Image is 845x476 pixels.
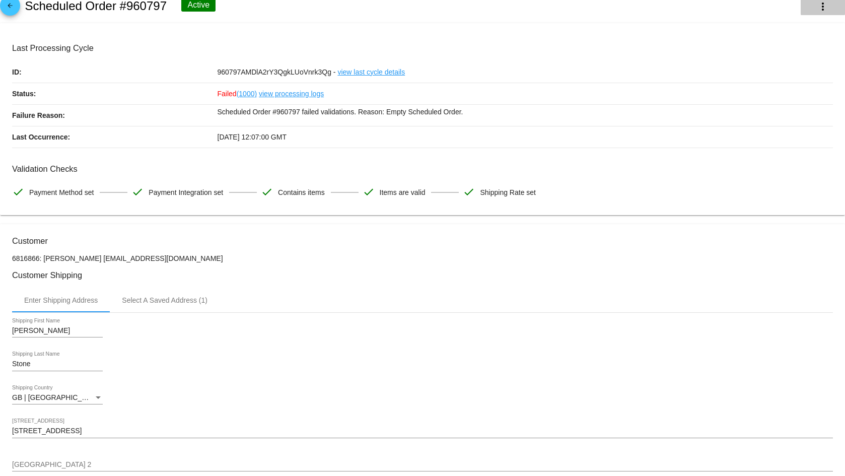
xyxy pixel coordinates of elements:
p: Scheduled Order #960797 failed validations. Reason: Empty Scheduled Order. [218,105,833,119]
mat-icon: more_vert [817,1,829,13]
h3: Last Processing Cycle [12,43,833,53]
mat-icon: check [261,186,273,198]
span: Payment Method set [29,182,94,203]
span: Items are valid [380,182,426,203]
input: Shipping First Name [12,327,103,335]
span: Contains items [278,182,325,203]
mat-select: Shipping Country [12,394,103,402]
mat-icon: check [363,186,375,198]
mat-icon: check [131,186,144,198]
a: (1000) [237,83,257,104]
span: 960797AMDlA2rY3QgkLUoVnrk3Qg - [218,68,336,76]
a: view processing logs [259,83,324,104]
p: Last Occurrence: [12,126,218,148]
p: 6816866: [PERSON_NAME] [EMAIL_ADDRESS][DOMAIN_NAME] [12,254,833,262]
p: Failure Reason: [12,105,218,126]
div: Enter Shipping Address [24,296,98,304]
h3: Customer Shipping [12,270,833,280]
h3: Customer [12,236,833,246]
input: Shipping Last Name [12,360,103,368]
div: Select A Saved Address (1) [122,296,207,304]
input: Shipping Street 2 [12,461,833,469]
mat-icon: arrow_back [4,2,16,14]
span: Payment Integration set [149,182,223,203]
mat-icon: check [12,186,24,198]
span: Shipping Rate set [480,182,536,203]
p: Status: [12,83,218,104]
input: Shipping Street 1 [12,427,833,435]
span: Failed [218,90,257,98]
a: view last cycle details [337,61,405,83]
span: GB | [GEOGRAPHIC_DATA] and [GEOGRAPHIC_DATA] [12,393,190,401]
mat-icon: check [463,186,475,198]
p: ID: [12,61,218,83]
h3: Validation Checks [12,164,833,174]
span: [DATE] 12:07:00 GMT [218,133,287,141]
